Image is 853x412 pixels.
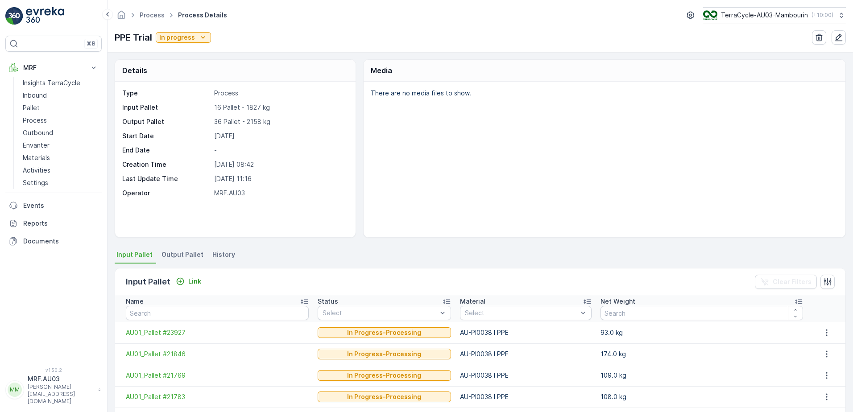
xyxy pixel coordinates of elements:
[600,371,803,380] p: 109.0 kg
[5,367,102,373] span: v 1.50.2
[19,114,102,127] a: Process
[26,7,64,25] img: logo_light-DOdMpM7g.png
[721,11,808,20] p: TerraCycle-AU03-Mambourin
[214,174,346,183] p: [DATE] 11:16
[214,189,346,198] p: MRF.AU03
[23,78,80,87] p: Insights TerraCycle
[161,250,203,259] span: Output Pallet
[703,10,717,20] img: image_D6FFc8H.png
[214,89,346,98] p: Process
[116,250,153,259] span: Input Pallet
[773,277,812,286] p: Clear Filters
[600,350,803,358] p: 174.0 kg
[122,89,211,98] p: Type
[115,31,152,44] p: PPE Trial
[23,178,48,187] p: Settings
[812,12,833,19] p: ( +10:00 )
[126,371,309,380] a: AU01_Pallet #21769
[212,250,235,259] span: History
[318,327,451,338] button: In Progress-Processing
[23,63,84,72] p: MRF
[140,11,165,19] a: Process
[23,201,98,210] p: Events
[5,197,102,214] a: Events
[755,275,817,289] button: Clear Filters
[188,277,201,286] p: Link
[465,309,578,317] p: Select
[19,127,102,139] a: Outbound
[126,276,170,288] p: Input Pallet
[23,141,50,150] p: Envanter
[122,146,211,155] p: End Date
[5,214,102,232] a: Reports
[126,392,309,401] a: AU01_Pallet #21783
[347,371,421,380] p: In Progress-Processing
[156,32,211,43] button: In progress
[19,89,102,102] a: Inbound
[122,103,211,112] p: Input Pallet
[19,102,102,114] a: Pallet
[460,371,592,380] p: AU-PI0038 I PPE
[600,392,803,401] p: 108.0 kg
[5,232,102,250] a: Documents
[23,166,50,175] p: Activities
[19,152,102,164] a: Materials
[23,237,98,246] p: Documents
[126,328,309,337] a: AU01_Pallet #23927
[347,392,421,401] p: In Progress-Processing
[23,219,98,228] p: Reports
[460,350,592,358] p: AU-PI0038 I PPE
[122,117,211,126] p: Output Pallet
[214,103,346,112] p: 16 Pallet - 1827 kg
[5,7,23,25] img: logo
[460,392,592,401] p: AU-PI0038 I PPE
[159,33,195,42] p: In progress
[214,132,346,140] p: [DATE]
[19,177,102,189] a: Settings
[172,276,205,287] button: Link
[347,350,421,358] p: In Progress-Processing
[600,306,803,320] input: Search
[318,349,451,359] button: In Progress-Processing
[126,297,144,306] p: Name
[23,91,47,100] p: Inbound
[122,160,211,169] p: Creation Time
[600,297,635,306] p: Net Weight
[318,370,451,381] button: In Progress-Processing
[122,132,211,140] p: Start Date
[126,306,309,320] input: Search
[126,350,309,358] a: AU01_Pallet #21846
[116,13,126,21] a: Homepage
[19,77,102,89] a: Insights TerraCycle
[600,328,803,337] p: 93.0 kg
[371,89,836,98] p: There are no media files to show.
[214,146,346,155] p: -
[19,164,102,177] a: Activities
[5,59,102,77] button: MRF
[8,383,22,397] div: MM
[214,117,346,126] p: 36 Pallet - 2158 kg
[87,40,95,47] p: ⌘B
[28,383,94,405] p: [PERSON_NAME][EMAIL_ADDRESS][DOMAIN_NAME]
[176,11,229,20] span: Process Details
[460,297,485,306] p: Material
[214,160,346,169] p: [DATE] 08:42
[122,65,147,76] p: Details
[347,328,421,337] p: In Progress-Processing
[318,297,338,306] p: Status
[318,391,451,402] button: In Progress-Processing
[460,328,592,337] p: AU-PI0038 I PPE
[23,116,47,125] p: Process
[122,189,211,198] p: Operator
[23,103,40,112] p: Pallet
[703,7,846,23] button: TerraCycle-AU03-Mambourin(+10:00)
[371,65,392,76] p: Media
[23,153,50,162] p: Materials
[23,128,53,137] p: Outbound
[323,309,437,317] p: Select
[28,375,94,383] p: MRF.AU03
